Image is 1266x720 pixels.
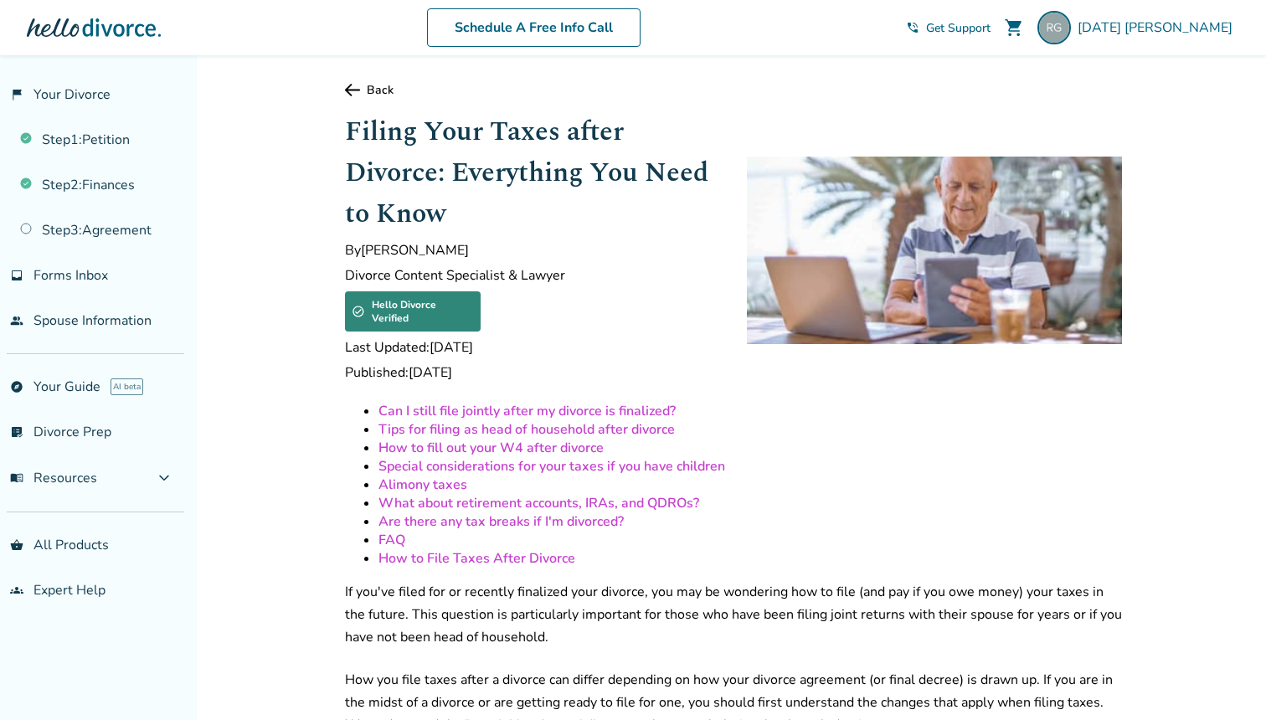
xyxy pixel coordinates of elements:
[10,471,23,485] span: menu_book
[1078,18,1239,37] span: [DATE] [PERSON_NAME]
[10,584,23,597] span: groups
[10,538,23,552] span: shopping_basket
[345,266,720,285] span: Divorce Content Specialist & Lawyer
[1004,18,1024,38] span: shopping_cart
[747,157,1122,344] img: Man files his taxes online
[154,468,174,488] span: expand_more
[345,241,720,260] span: By [PERSON_NAME]
[378,439,604,457] a: How to fill out your W4 after divorce
[111,378,143,395] span: AI beta
[10,269,23,282] span: inbox
[427,8,641,47] a: Schedule A Free Info Call
[378,420,675,439] a: Tips for filing as head of household after divorce
[33,266,108,285] span: Forms Inbox
[345,82,1122,98] a: Back
[378,494,699,512] a: What about retirement accounts, IRAs, and QDROs?
[906,21,919,34] span: phone_in_talk
[10,469,97,487] span: Resources
[378,549,575,568] a: How to File Taxes After Divorce
[378,512,624,531] a: Are there any tax breaks if I'm divorced?
[10,314,23,327] span: people
[10,425,23,439] span: list_alt_check
[378,402,676,420] a: Can I still file jointly after my divorce is finalized?
[378,531,405,549] a: FAQ
[926,20,991,36] span: Get Support
[345,291,481,332] div: Hello Divorce Verified
[345,338,720,357] span: Last Updated: [DATE]
[906,20,991,36] a: phone_in_talkGet Support
[378,476,467,494] a: Alimony taxes
[10,380,23,393] span: explore
[1037,11,1071,44] img: raja.gangopadhya@gmail.com
[378,457,725,476] a: Special considerations for your taxes if you have children
[345,111,720,234] h1: Filing Your Taxes after Divorce: Everything You Need to Know
[345,581,1122,649] p: If you've filed for or recently finalized your divorce, you may be wondering how to file (and pay...
[345,363,720,382] span: Published: [DATE]
[10,88,23,101] span: flag_2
